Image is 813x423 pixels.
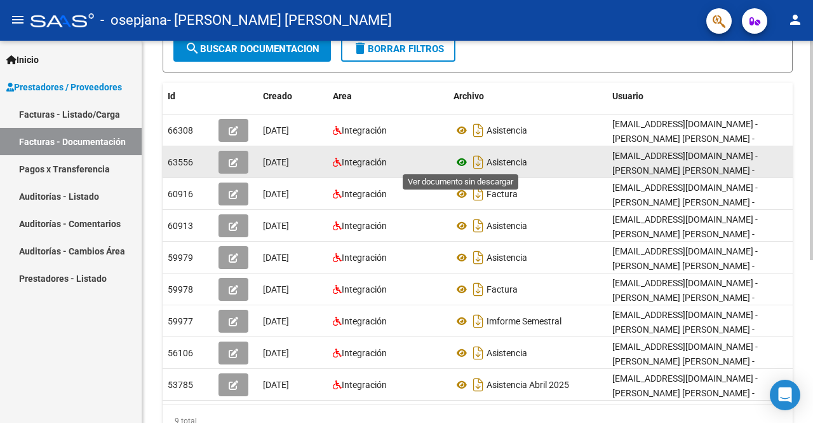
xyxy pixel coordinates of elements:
[770,380,800,410] div: Open Intercom Messenger
[342,380,387,390] span: Integración
[353,41,368,56] mat-icon: delete
[470,247,487,268] i: Descargar documento
[487,348,527,358] span: Asistencia
[341,36,455,62] button: Borrar Filtros
[263,316,289,326] span: [DATE]
[263,221,289,231] span: [DATE]
[612,278,758,303] span: [EMAIL_ADDRESS][DOMAIN_NAME] - [PERSON_NAME] [PERSON_NAME] -
[342,157,387,167] span: Integración
[487,125,527,135] span: Asistencia
[487,253,527,263] span: Asistencia
[100,6,167,34] span: - osepjana
[6,80,122,94] span: Prestadores / Proveedores
[487,380,569,390] span: Asistencia Abril 2025
[487,189,518,199] span: Factura
[454,91,484,101] span: Archivo
[263,284,289,295] span: [DATE]
[487,157,527,167] span: Asistencia
[342,189,387,199] span: Integración
[487,316,561,326] span: Imforme Semestral
[470,343,487,363] i: Descargar documento
[168,253,193,263] span: 59979
[470,279,487,300] i: Descargar documento
[470,311,487,331] i: Descargar documento
[168,380,193,390] span: 53785
[470,152,487,172] i: Descargar documento
[10,12,25,27] mat-icon: menu
[263,348,289,358] span: [DATE]
[263,125,289,135] span: [DATE]
[612,310,758,335] span: [EMAIL_ADDRESS][DOMAIN_NAME] - [PERSON_NAME] [PERSON_NAME] -
[263,91,292,101] span: Creado
[788,12,803,27] mat-icon: person
[168,284,193,295] span: 59978
[612,183,758,207] span: [EMAIL_ADDRESS][DOMAIN_NAME] - [PERSON_NAME] [PERSON_NAME] -
[470,375,487,395] i: Descargar documento
[263,253,289,263] span: [DATE]
[612,91,643,101] span: Usuario
[448,83,607,110] datatable-header-cell: Archivo
[612,246,758,271] span: [EMAIL_ADDRESS][DOMAIN_NAME] - [PERSON_NAME] [PERSON_NAME] -
[328,83,448,110] datatable-header-cell: Area
[353,43,444,55] span: Borrar Filtros
[167,6,392,34] span: - [PERSON_NAME] [PERSON_NAME]
[612,342,758,366] span: [EMAIL_ADDRESS][DOMAIN_NAME] - [PERSON_NAME] [PERSON_NAME] -
[168,157,193,167] span: 63556
[168,348,193,358] span: 56106
[342,316,387,326] span: Integración
[185,43,319,55] span: Buscar Documentacion
[168,221,193,231] span: 60913
[168,316,193,326] span: 59977
[6,53,39,67] span: Inicio
[607,83,798,110] datatable-header-cell: Usuario
[342,284,387,295] span: Integración
[163,83,213,110] datatable-header-cell: Id
[168,125,193,135] span: 66308
[487,221,527,231] span: Asistencia
[168,189,193,199] span: 60916
[333,91,352,101] span: Area
[342,348,387,358] span: Integración
[258,83,328,110] datatable-header-cell: Creado
[263,380,289,390] span: [DATE]
[470,120,487,141] i: Descargar documento
[185,41,200,56] mat-icon: search
[612,151,758,176] span: [EMAIL_ADDRESS][DOMAIN_NAME] - [PERSON_NAME] [PERSON_NAME] -
[342,221,387,231] span: Integración
[487,284,518,295] span: Factura
[612,373,758,398] span: [EMAIL_ADDRESS][DOMAIN_NAME] - [PERSON_NAME] [PERSON_NAME] -
[342,125,387,135] span: Integración
[342,253,387,263] span: Integración
[263,189,289,199] span: [DATE]
[612,119,758,144] span: [EMAIL_ADDRESS][DOMAIN_NAME] - [PERSON_NAME] [PERSON_NAME] -
[173,36,331,62] button: Buscar Documentacion
[612,214,758,239] span: [EMAIL_ADDRESS][DOMAIN_NAME] - [PERSON_NAME] [PERSON_NAME] -
[470,184,487,204] i: Descargar documento
[470,216,487,236] i: Descargar documento
[168,91,175,101] span: Id
[263,157,289,167] span: [DATE]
